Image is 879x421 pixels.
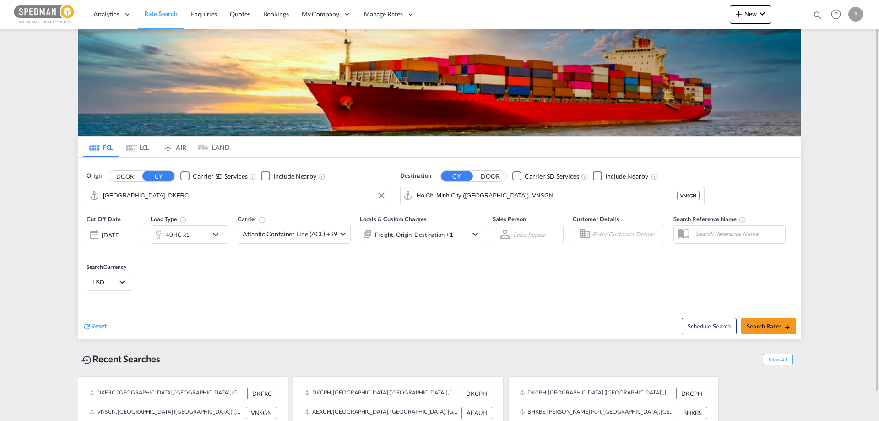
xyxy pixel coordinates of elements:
div: BHKBS [678,407,707,419]
span: Analytics [93,10,119,19]
span: Locals & Custom Charges [360,215,427,223]
div: 40HC x1 [166,228,190,241]
span: Destination [400,171,431,180]
span: Sales Person [493,215,526,223]
span: Carrier [238,215,266,223]
span: Quotes [230,10,250,18]
div: Freight Origin Destination Factory Stuffing [375,228,453,241]
md-icon: icon-airplane [163,142,174,149]
md-icon: icon-plus 400-fg [733,8,744,19]
md-tab-item: LAND [193,137,229,157]
div: VNSGN, Ho Chi Minh City (Saigon), Viet Nam, South East Asia, Asia Pacific [89,407,244,419]
input: Search by Port [103,189,386,202]
md-icon: Unchecked: Ignores neighbouring ports when fetching rates.Checked : Includes neighbouring ports w... [651,173,658,180]
div: S [848,7,863,22]
span: Search Currency [87,263,126,270]
span: Reset [91,322,107,330]
span: Enquiries [190,10,217,18]
span: Search Reference Name [673,215,746,223]
div: Include Nearby [605,172,648,181]
md-icon: icon-magnify [813,10,823,20]
md-tab-item: LCL [119,137,156,157]
div: [DATE] [102,231,120,239]
div: AEAUH, Abu Dhabi, United Arab Emirates, Middle East, Middle East [304,407,459,419]
div: Recent Searches [78,349,164,369]
span: Search Rates [747,323,791,330]
div: DKCPH [461,388,492,399]
input: Search by Port [417,189,677,202]
img: c12ca350ff1b11efb6b291369744d907.png [14,4,76,25]
div: icon-magnify [813,10,823,24]
span: USD [92,278,118,286]
span: Bookings [263,10,289,18]
span: Origin [87,171,103,180]
span: Load Type [151,215,187,223]
span: Help [828,6,844,22]
input: Enter Customer Details [592,227,661,241]
md-icon: icon-backup-restore [81,355,92,366]
md-input-container: Ho Chi Minh City (Saigon), VNSGN [401,186,704,205]
div: DKCPH, Copenhagen (Kobenhavn), Denmark, Northern Europe, Europe [304,388,459,399]
div: DKCPH [676,388,707,399]
md-checkbox: Checkbox No Ink [261,171,316,181]
div: VNSGN [246,407,277,419]
div: Freight Origin Destination Factory Stuffingicon-chevron-down [360,225,483,243]
md-input-container: Fredericia, DKFRC [87,186,391,205]
div: Include Nearby [273,172,316,181]
div: Carrier SD Services [193,172,247,181]
md-icon: icon-chevron-down [210,229,226,240]
md-icon: Unchecked: Search for CY (Container Yard) services for all selected carriers.Checked : Search for... [249,173,256,180]
md-icon: Unchecked: Ignores neighbouring ports when fetching rates.Checked : Includes neighbouring ports w... [318,173,326,180]
md-checkbox: Checkbox No Ink [593,171,648,181]
div: [DATE] [87,225,141,244]
button: CY [142,171,174,181]
md-select: Select Currency: $ USDUnited States Dollar [92,275,127,289]
div: Origin DOOR CY Checkbox No InkUnchecked: Search for CY (Container Yard) services for all selected... [78,158,801,339]
span: Rate Search [144,10,178,17]
div: DKFRC, Fredericia, Denmark, Northern Europe, Europe [89,388,245,399]
button: icon-plus 400-fgNewicon-chevron-down [730,5,771,24]
span: Manage Rates [364,10,403,19]
span: My Company [302,10,339,19]
input: Search Reference Name [691,227,785,241]
img: LCL+%26+FCL+BACKGROUND.png [78,29,801,136]
md-icon: icon-refresh [83,323,91,331]
button: Search Ratesicon-arrow-right [741,318,796,334]
md-pagination-wrapper: Use the left and right arrow keys to navigate between tabs [83,137,229,157]
div: AEAUH [461,407,492,419]
div: VNSGN [677,191,700,200]
md-tab-item: AIR [156,137,193,157]
span: Show All [763,354,793,365]
span: Atlantic Container Line (ACL) +39 [243,230,337,239]
md-checkbox: Checkbox No Ink [180,171,247,181]
button: Clear Input [374,189,388,202]
md-icon: The selected Trucker/Carrierwill be displayed in the rate results If the rates are from another f... [259,216,266,224]
div: Carrier SD Services [525,172,579,181]
div: DKCPH, Copenhagen (Kobenhavn), Denmark, Northern Europe, Europe [520,388,674,399]
md-datepicker: Select [87,243,93,256]
md-icon: icon-chevron-down [470,229,481,240]
button: Note: By default Schedule search will only considerorigin ports, destination ports and cut off da... [682,318,737,334]
div: Help [828,6,848,23]
md-select: Sales Person [512,228,547,241]
span: New [733,10,768,17]
md-tab-item: FCL [83,137,119,157]
span: Cut Off Date [87,215,121,223]
div: 40HC x1icon-chevron-down [151,225,228,244]
span: Customer Details [573,215,619,223]
md-icon: icon-arrow-right [784,324,791,330]
md-icon: icon-chevron-down [757,8,768,19]
div: icon-refreshReset [83,322,107,332]
md-icon: Your search will be saved by the below given name [739,216,746,224]
md-checkbox: Checkbox No Ink [512,171,579,181]
div: DKFRC [247,388,277,399]
md-icon: icon-information-outline [179,216,187,224]
button: CY [441,171,473,181]
button: DOOR [109,171,141,181]
md-icon: Unchecked: Search for CY (Container Yard) services for all selected carriers.Checked : Search for... [581,173,588,180]
button: DOOR [474,171,506,181]
div: BHKBS, Khalifa Bin Salman Port, Bahrain, Middle East, Middle East [520,407,675,419]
